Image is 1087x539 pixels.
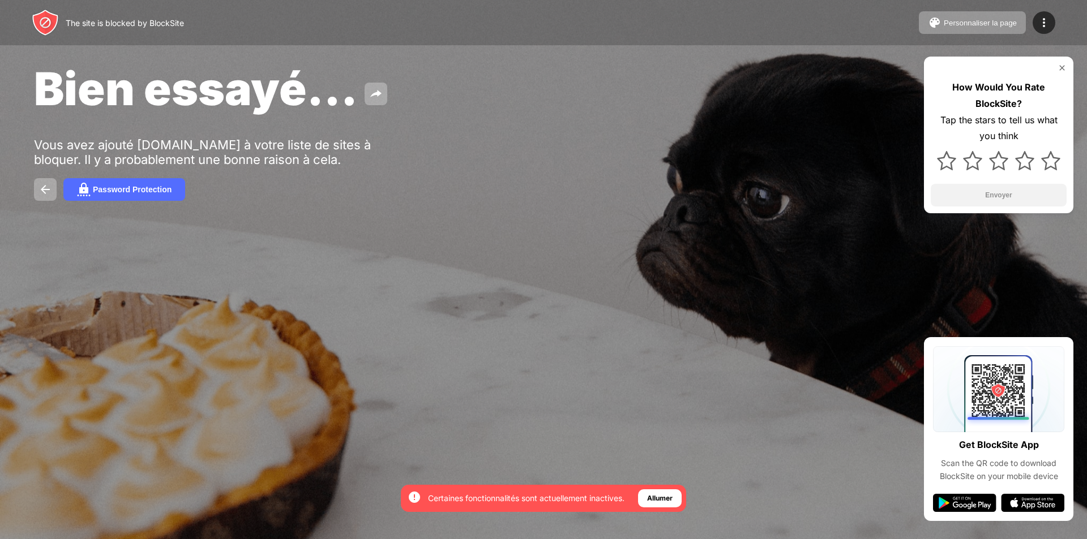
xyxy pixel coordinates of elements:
[32,9,59,36] img: header-logo.svg
[931,112,1067,145] div: Tap the stars to tell us what you think
[1058,63,1067,72] img: rate-us-close.svg
[38,183,52,196] img: back.svg
[963,151,982,170] img: star.svg
[989,151,1008,170] img: star.svg
[369,87,383,101] img: share.svg
[428,493,624,504] div: Certaines fonctionnalités sont actuellement inactives.
[647,493,673,504] div: Allumer
[1015,151,1034,170] img: star.svg
[944,19,1017,27] div: Personnaliser la page
[1001,494,1064,512] img: app-store.svg
[931,184,1067,206] button: Envoyer
[34,61,358,116] span: Bien essayé...
[1037,16,1051,29] img: menu-icon.svg
[93,185,172,194] div: Password Protection
[919,11,1026,34] button: Personnaliser la page
[408,490,421,504] img: error-circle-white.svg
[928,16,942,29] img: pallet.svg
[1041,151,1060,170] img: star.svg
[931,79,1067,112] div: How Would You Rate BlockSite?
[933,457,1064,482] div: Scan the QR code to download BlockSite on your mobile device
[66,18,184,28] div: The site is blocked by BlockSite
[34,137,384,167] div: Vous avez ajouté [DOMAIN_NAME] à votre liste de sites à bloquer. Il y a probablement une bonne ra...
[63,178,185,201] button: Password Protection
[959,437,1039,453] div: Get BlockSite App
[937,151,956,170] img: star.svg
[933,346,1064,432] img: qrcode.svg
[933,494,996,512] img: google-play.svg
[77,183,91,196] img: password.svg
